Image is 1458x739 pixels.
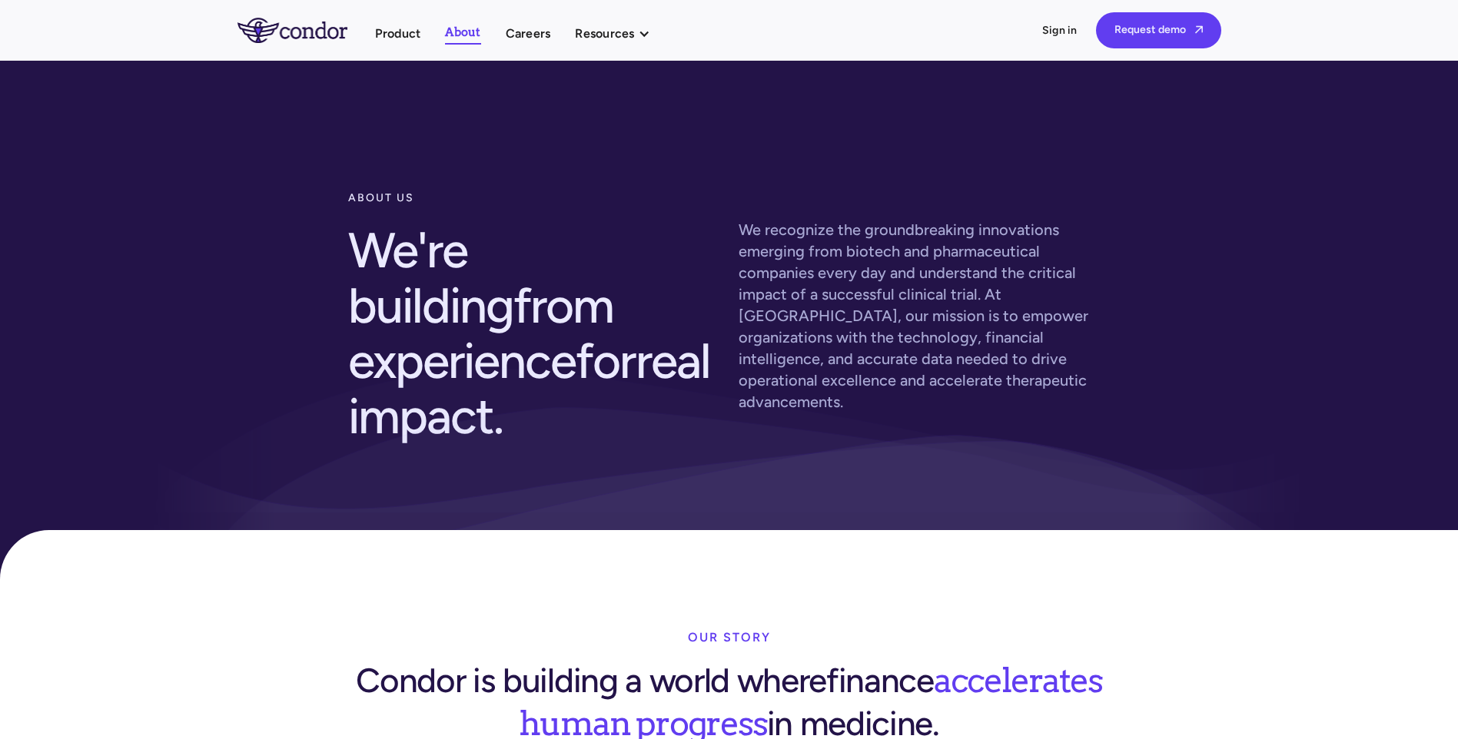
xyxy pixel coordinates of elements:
[237,18,375,42] a: home
[348,331,710,446] span: real impact.
[1042,23,1078,38] a: Sign in
[688,622,771,653] div: our story
[348,214,720,453] h2: We're building for
[1096,12,1221,48] a: Request demo
[826,660,934,701] span: finance
[575,23,634,44] div: Resources
[445,22,480,45] a: About
[348,183,720,214] div: about us
[506,23,551,44] a: Careers
[739,219,1111,413] p: We recognize the groundbreaking innovations emerging from biotech and pharmaceutical companies ev...
[375,23,421,44] a: Product
[575,23,665,44] div: Resources
[348,276,614,390] span: from experience
[1195,25,1203,35] span: 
